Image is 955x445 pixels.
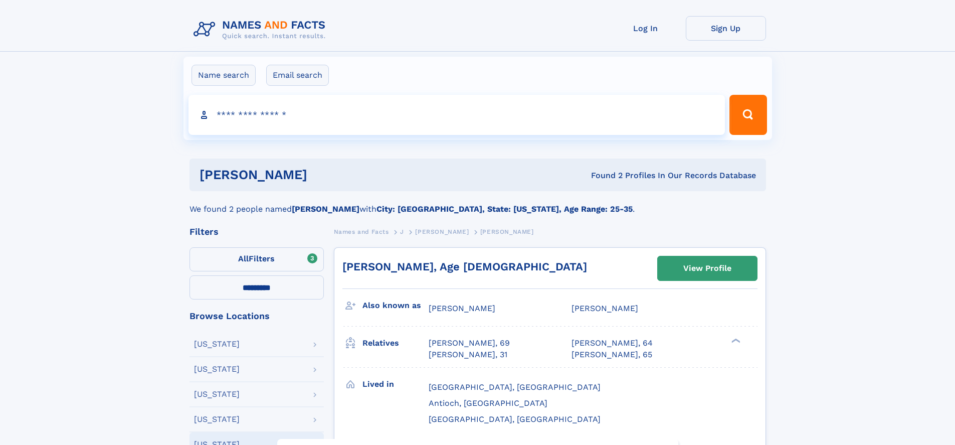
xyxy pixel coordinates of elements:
[362,376,429,393] h3: Lived in
[200,169,449,181] h1: [PERSON_NAME]
[189,247,324,271] label: Filters
[376,204,633,214] b: City: [GEOGRAPHIC_DATA], State: [US_STATE], Age Range: 25-35
[400,228,404,235] span: J
[189,312,324,321] div: Browse Locations
[334,225,389,238] a: Names and Facts
[189,16,334,43] img: Logo Names and Facts
[683,257,731,280] div: View Profile
[194,390,240,398] div: [US_STATE]
[188,95,725,135] input: search input
[429,338,510,349] a: [PERSON_NAME], 69
[415,228,469,235] span: [PERSON_NAME]
[606,16,686,41] a: Log In
[342,260,587,273] a: [PERSON_NAME], Age [DEMOGRAPHIC_DATA]
[362,297,429,314] h3: Also known as
[686,16,766,41] a: Sign Up
[400,225,404,238] a: J
[429,349,507,360] a: [PERSON_NAME], 31
[729,95,767,135] button: Search Button
[571,338,653,349] a: [PERSON_NAME], 64
[571,304,638,313] span: [PERSON_NAME]
[658,256,757,280] a: View Profile
[238,254,249,263] span: All
[362,335,429,352] h3: Relatives
[729,338,741,344] div: ❯
[194,415,240,423] div: [US_STATE]
[449,170,756,181] div: Found 2 Profiles In Our Records Database
[415,225,469,238] a: [PERSON_NAME]
[189,227,324,236] div: Filters
[429,414,601,424] span: [GEOGRAPHIC_DATA], [GEOGRAPHIC_DATA]
[266,65,329,86] label: Email search
[429,304,495,313] span: [PERSON_NAME]
[194,365,240,373] div: [US_STATE]
[194,340,240,348] div: [US_STATE]
[189,191,766,215] div: We found 2 people named with .
[292,204,359,214] b: [PERSON_NAME]
[429,398,547,408] span: Antioch, [GEOGRAPHIC_DATA]
[192,65,256,86] label: Name search
[429,382,601,392] span: [GEOGRAPHIC_DATA], [GEOGRAPHIC_DATA]
[571,349,652,360] a: [PERSON_NAME], 65
[480,228,534,235] span: [PERSON_NAME]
